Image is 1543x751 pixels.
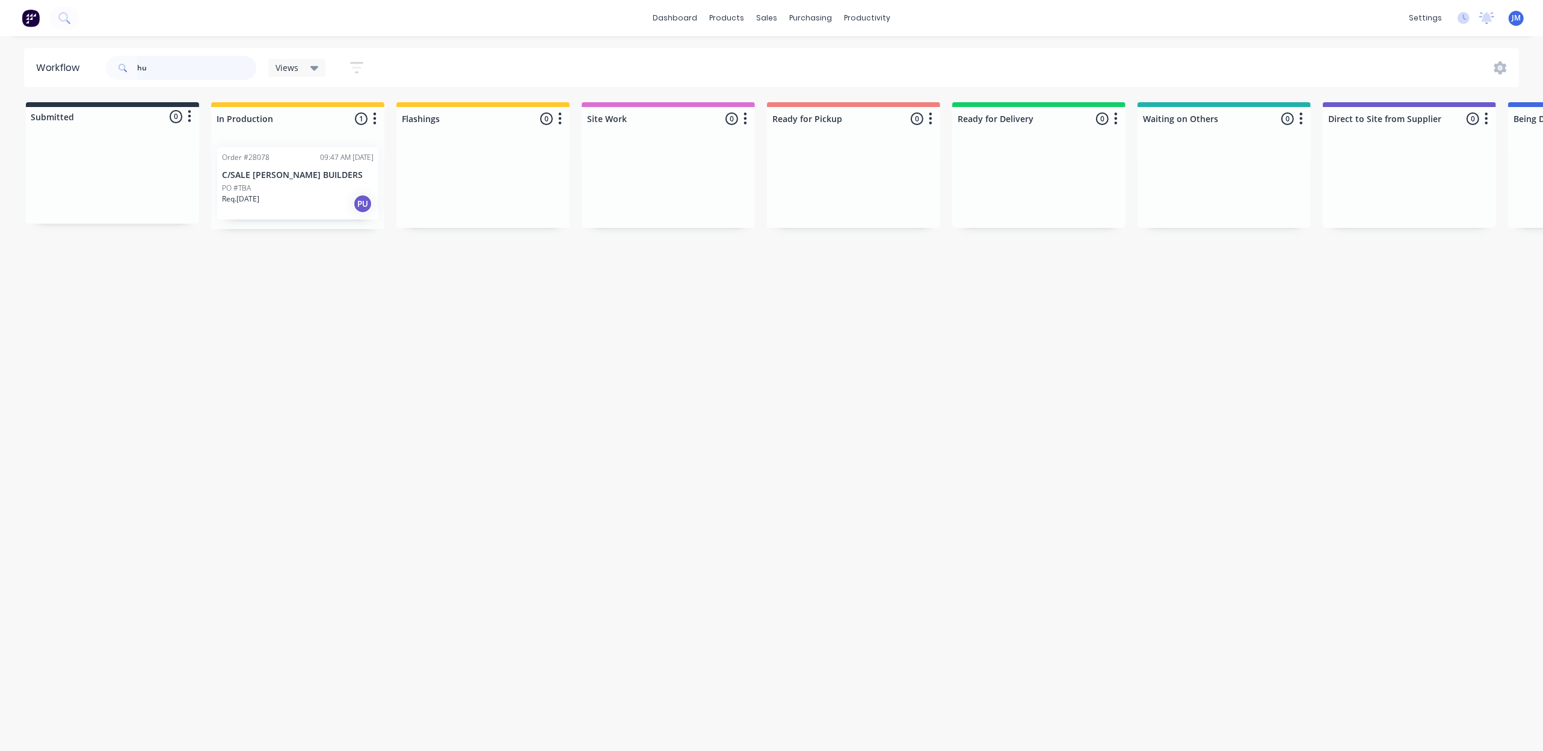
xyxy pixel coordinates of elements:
[222,170,374,180] p: C/SALE [PERSON_NAME] BUILDERS
[276,61,298,74] span: Views
[36,61,85,75] div: Workflow
[783,9,838,27] div: purchasing
[137,56,256,80] input: Search for orders...
[222,152,269,163] div: Order #28078
[353,194,372,213] div: PU
[217,147,378,219] div: Order #2807809:47 AM [DATE]C/SALE [PERSON_NAME] BUILDERSPO #TBAReq.[DATE]PU
[320,152,374,163] div: 09:47 AM [DATE]
[1403,9,1448,27] div: settings
[222,194,259,204] p: Req. [DATE]
[22,9,40,27] img: Factory
[838,9,896,27] div: productivity
[222,183,251,194] p: PO #TBA
[703,9,750,27] div: products
[647,9,703,27] a: dashboard
[1512,13,1521,23] span: JM
[750,9,783,27] div: sales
